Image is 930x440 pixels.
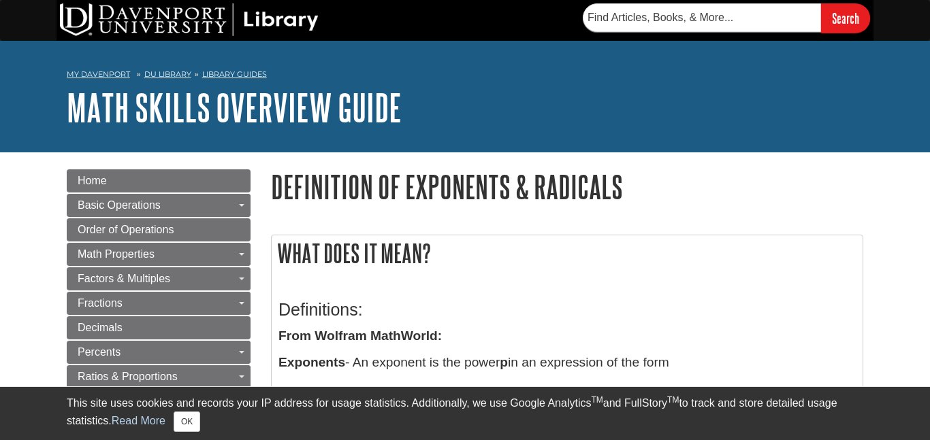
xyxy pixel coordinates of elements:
span: Basic Operations [78,199,161,211]
span: Factors & Multiples [78,273,170,284]
a: Decimals [67,316,251,339]
a: My Davenport [67,69,130,80]
a: DU Library [144,69,191,79]
h3: Definitions: [278,300,856,320]
h1: Definition of Exponents & Radicals [271,169,863,204]
span: Math Properties [78,248,155,260]
sup: TM [591,395,603,405]
a: Home [67,169,251,192]
a: Basic Operations [67,194,251,217]
span: Ratios & Proportions [78,371,178,382]
span: Order of Operations [78,224,174,235]
a: Math Skills Overview Guide [67,86,402,129]
b: Exponents [278,355,345,369]
strong: From Wolfram MathWorld: [278,328,442,343]
sup: TM [667,395,679,405]
span: Home [78,175,107,186]
a: Factors & Multiples [67,267,251,290]
input: Find Articles, Books, & More... [583,3,821,32]
a: Math Properties [67,243,251,266]
b: p [500,355,508,369]
img: DU Library [60,3,319,36]
span: Fractions [78,297,123,309]
a: Order of Operations [67,218,251,241]
nav: breadcrumb [67,65,863,87]
a: Read More [112,415,165,426]
a: Library Guides [202,69,267,79]
a: Ratios & Proportions [67,365,251,388]
a: Fractions [67,292,251,315]
a: Percents [67,341,251,364]
input: Search [821,3,870,33]
span: Decimals [78,322,123,333]
span: Percents [78,346,121,358]
div: This site uses cookies and records your IP address for usage statistics. Additionally, we use Goo... [67,395,863,432]
a: Back to Top [883,188,927,206]
form: Searches DU Library's articles, books, and more [583,3,870,33]
h2: What does it mean? [272,235,863,271]
button: Close [174,411,200,432]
